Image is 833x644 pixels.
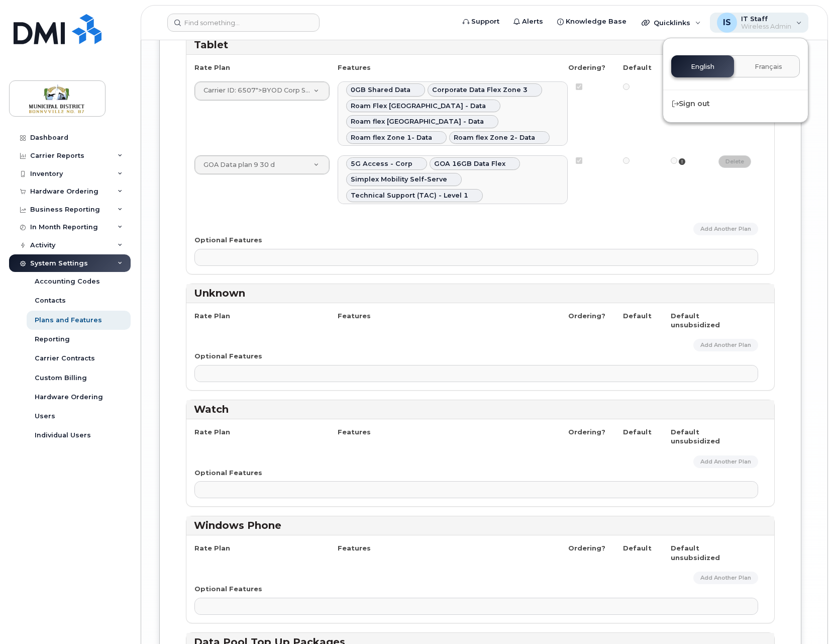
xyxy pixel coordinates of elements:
div: IT Staff [710,13,809,33]
span: Support [471,17,499,27]
span: Roam flex USA - Data [351,118,484,125]
a: GOA Data plan 9 30 d [195,156,329,174]
label: Optional Features [194,351,262,361]
a: Carrier ID: 6507">BYOD Corp SmartShare Mob Int 10 [195,82,329,100]
strong: Ordering? [568,544,605,552]
a: Add Another Plan [693,339,758,351]
span: Wireless Admin [741,23,791,31]
strong: Ordering? [568,312,605,320]
span: BYOD Corp SmartShare Mob Int 10 <span class='badge badge-red'>Not Approved</span> <span class='ba... [203,86,256,94]
a: delete [718,155,751,168]
span: Corporate Data Flex Zone 3 [432,86,528,94]
strong: Default [623,63,652,71]
label: Optional Features [194,468,262,478]
strong: Features [338,63,371,71]
span: 0GB Shared Data [351,86,410,94]
strong: Rate Plan [194,544,230,552]
strong: Rate Plan [194,312,230,320]
h3: Tablet [194,38,767,52]
span: Roam flex Zone 2- Data [454,134,535,141]
strong: Default unsubsidized [671,428,720,445]
span: Roam Flex Cuba - Data [351,102,486,110]
strong: Default unsubsidized [671,312,720,329]
a: Add Another Plan [693,223,758,235]
a: Add Another Plan [693,455,758,468]
span: Simplex Mobility Self-Serve [351,175,447,183]
strong: Ordering? [568,428,605,436]
span: Français [755,63,782,71]
span: Technical Support (TAC) - Level 1 [351,192,468,199]
strong: Features [338,428,371,436]
strong: Default [623,428,652,436]
strong: Features [338,544,371,552]
a: Add Another Plan [693,572,758,584]
span: GOA 16GB Data Flex [434,160,505,167]
span: GOA Data plan 9 30 d [203,161,275,168]
a: Knowledge Base [550,12,634,32]
strong: Default [623,312,652,320]
strong: Default unsubsidized [671,544,720,562]
h3: Unknown [194,287,767,300]
a: Alerts [506,12,550,32]
strong: Rate Plan [194,63,230,71]
div: Quicklinks [635,13,708,33]
strong: Default [623,544,652,552]
strong: Ordering? [568,63,605,71]
span: 5G Access - Corp [351,160,412,167]
span: Quicklinks [654,19,690,27]
strong: Features [338,312,371,320]
span: Alerts [522,17,543,27]
span: Knowledge Base [566,17,627,27]
h3: Watch [194,403,767,416]
input: Find something... [167,14,320,32]
span: IT Staff [741,15,791,23]
span: ">BYOD Corp SmartShare Mob Int 10 [197,85,314,97]
div: Sign out [663,95,808,113]
label: Optional Features [194,235,262,245]
a: Support [456,12,506,32]
label: Optional Features [194,584,262,594]
span: Roam flex Zone 1- Data [351,134,432,141]
span: IS [723,17,731,29]
h3: Windows Phone [194,519,767,532]
strong: Rate Plan [194,428,230,436]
